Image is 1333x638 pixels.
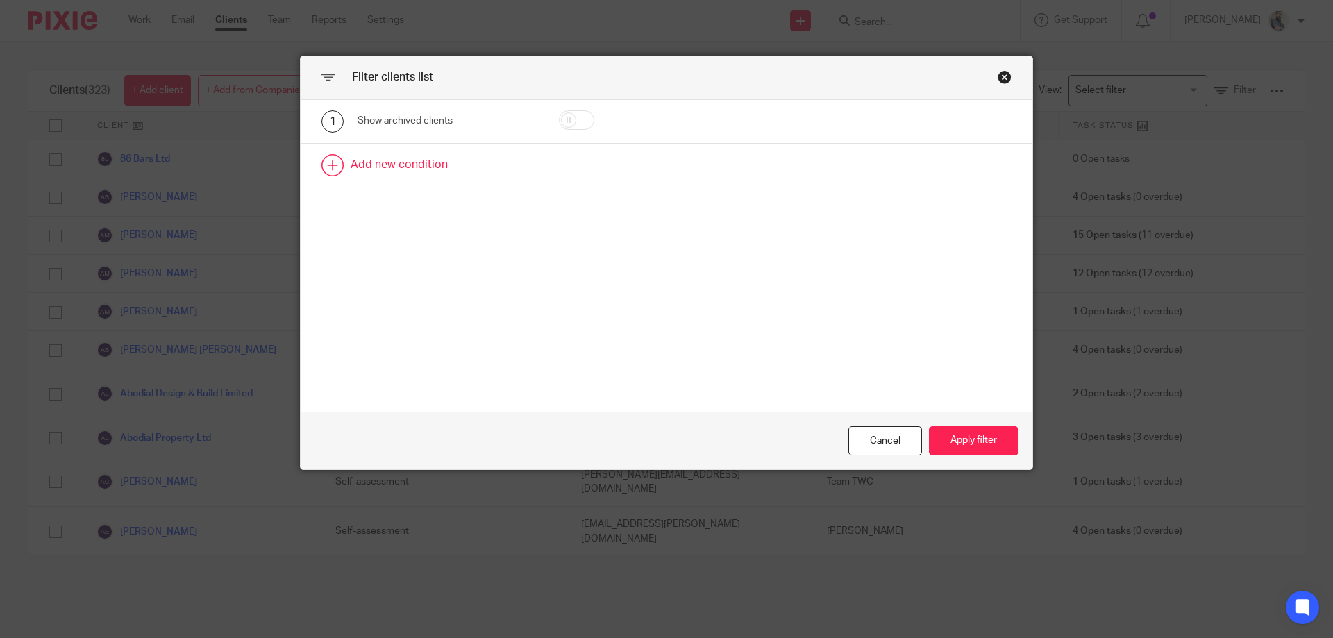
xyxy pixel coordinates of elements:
button: Apply filter [929,426,1018,456]
div: Close this dialog window [848,426,922,456]
span: Filter clients list [352,72,433,83]
div: Close this dialog window [998,70,1012,84]
div: 1 [321,110,344,133]
div: Show archived clients [358,114,537,128]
